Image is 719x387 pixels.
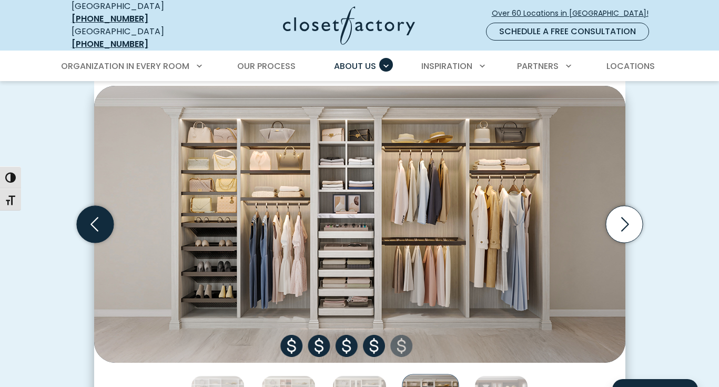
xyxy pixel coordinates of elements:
a: [PHONE_NUMBER] [72,38,148,50]
span: About Us [334,60,376,72]
span: Our Process [237,60,296,72]
span: Over 60 Locations in [GEOGRAPHIC_DATA]! [492,8,657,19]
img: Budget options at Closet Factory Tier 4 [94,86,625,363]
span: Organization in Every Room [61,60,189,72]
img: Closet Factory Logo [283,6,415,45]
button: Previous slide [73,202,118,247]
span: Partners [517,60,559,72]
span: Locations [606,60,655,72]
div: [GEOGRAPHIC_DATA] [72,25,200,51]
a: [PHONE_NUMBER] [72,13,148,25]
a: Schedule a Free Consultation [486,23,649,41]
nav: Primary Menu [54,52,666,81]
span: Inspiration [421,60,472,72]
a: Over 60 Locations in [GEOGRAPHIC_DATA]! [491,4,657,23]
button: Next slide [602,202,647,247]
